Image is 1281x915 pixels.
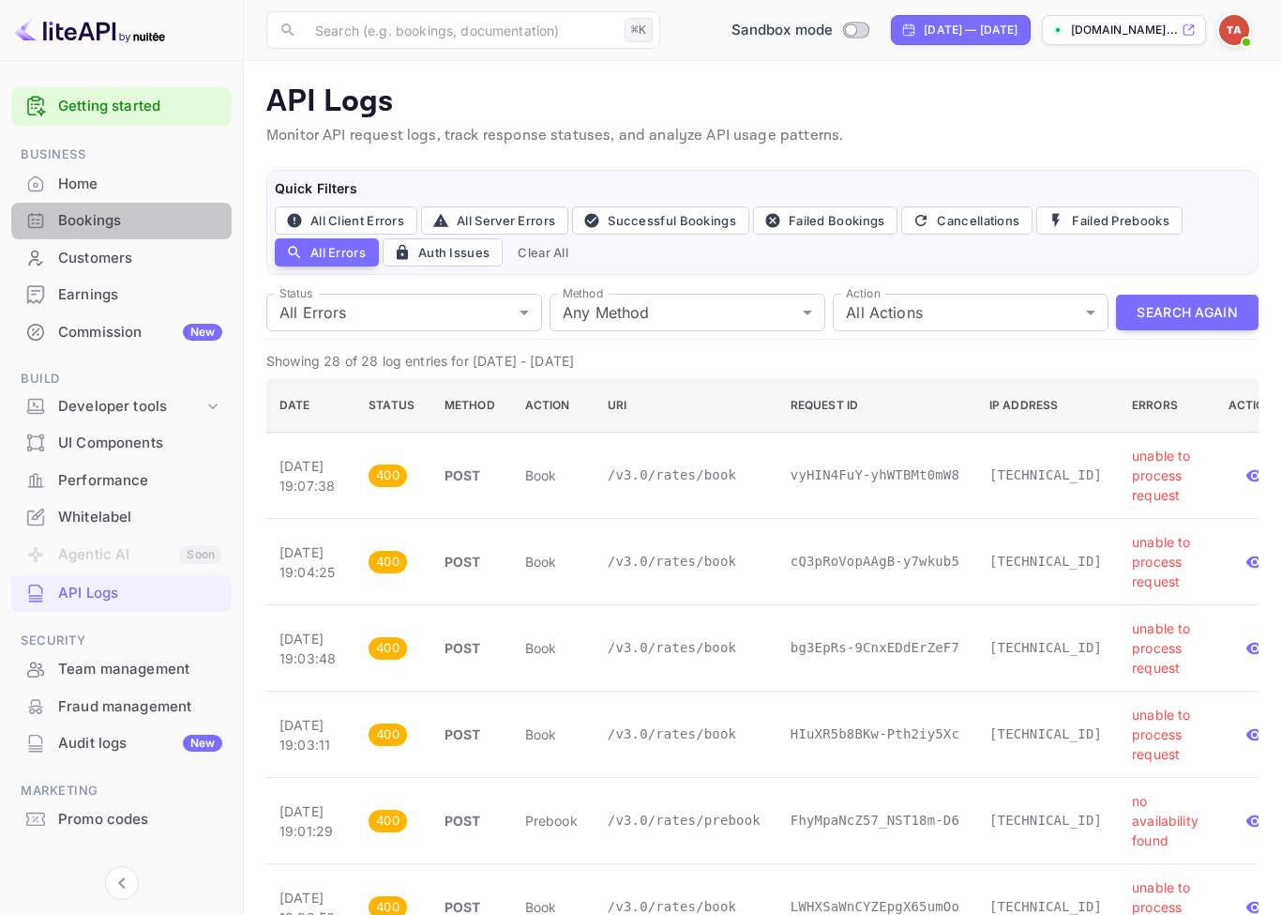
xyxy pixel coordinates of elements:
th: Errors [1117,379,1213,433]
p: vyHIN4FuY-yhWTBMt0mW8 [791,465,959,485]
a: Whitelabel [11,499,232,534]
div: Promo codes [58,809,222,831]
p: HIuXR5b8BKw-Pth2iy5Xc [791,724,959,744]
p: no availability found [1132,791,1198,850]
div: Customers [11,240,232,277]
div: Whitelabel [58,507,222,528]
div: Customers [58,248,222,269]
p: POST [445,465,495,485]
button: Failed Prebooks [1036,206,1183,235]
div: Commission [58,322,222,343]
div: Switch to Production mode [724,20,877,41]
p: unable to process request [1132,446,1198,505]
p: /v3.0/rates/book [608,465,761,485]
a: Team management [11,651,232,686]
p: FhyMpaNcZ57_NST18m-D6 [791,811,959,831]
label: Action [846,285,881,301]
p: [DATE] 19:07:38 [279,456,339,496]
div: Home [11,166,232,203]
p: cQ3pRoVopAAgB-y7wkub5 [791,552,959,572]
p: [DATE] 19:01:29 [279,801,339,841]
div: Audit logs [58,733,222,755]
th: Request ID [776,379,974,433]
p: POST [445,811,495,831]
span: Security [11,631,232,651]
p: book [525,724,578,744]
div: All Errors [266,294,542,331]
a: Performance [11,463,232,497]
button: All Server Errors [421,206,568,235]
th: Date [261,379,354,433]
button: Collapse navigation [105,866,139,900]
p: unable to process request [1132,705,1198,764]
p: [TECHNICAL_ID] [989,638,1102,658]
span: 400 [369,466,407,485]
p: POST [445,724,495,744]
div: Fraud management [58,696,222,718]
div: Getting started [11,87,232,126]
div: All Actions [833,294,1108,331]
h6: Quick Filters [275,178,1250,199]
span: 400 [369,725,407,744]
a: API Logs [11,575,232,610]
span: Sandbox mode [731,20,834,41]
span: 400 [369,812,407,831]
p: [TECHNICAL_ID] [989,465,1102,485]
div: Home [58,174,222,195]
img: LiteAPI logo [15,15,165,45]
a: Audit logsNew [11,725,232,760]
a: Bookings [11,203,232,237]
span: Build [11,369,232,389]
p: /v3.0/rates/book [608,552,761,572]
button: Search Again [1116,295,1258,331]
p: [DATE] 19:03:11 [279,715,339,755]
p: unable to process request [1132,618,1198,678]
a: Home [11,166,232,201]
div: UI Components [58,433,222,454]
div: Developer tools [58,396,203,418]
p: Showing 28 of 28 log entries for [DATE] - [DATE] [266,351,1258,371]
p: POST [445,552,495,572]
div: Team management [11,651,232,688]
p: [TECHNICAL_ID] [989,811,1102,831]
p: book [525,552,578,572]
label: Status [279,285,312,301]
p: [TECHNICAL_ID] [989,724,1102,744]
img: travel agency [1219,15,1249,45]
div: API Logs [11,575,232,612]
div: Team management [58,659,222,680]
p: unable to process request [1132,532,1198,591]
div: Bookings [11,203,232,239]
a: Getting started [58,96,222,117]
div: Performance [11,463,232,499]
div: Bookings [58,210,222,232]
div: ⌘K [625,18,653,42]
div: Promo codes [11,801,232,838]
a: Fraud management [11,689,232,724]
div: API Logs [58,583,222,604]
button: Auth Issues [383,238,503,267]
div: Earnings [11,277,232,313]
p: Monitor API request logs, track response statuses, and analyze API usage patterns. [266,125,1258,147]
button: Cancellations [901,206,1032,235]
div: Fraud management [11,689,232,725]
div: Any Method [550,294,825,331]
div: New [183,735,222,752]
span: Marketing [11,781,232,801]
p: book [525,638,578,658]
p: prebook [525,811,578,831]
p: [DATE] 19:03:48 [279,629,339,668]
button: All Client Errors [275,206,417,235]
p: API Logs [266,84,1258,121]
div: Performance [58,470,222,492]
th: IP Address [974,379,1117,433]
a: UI Components [11,425,232,460]
div: Developer tools [11,390,232,423]
div: [DATE] — [DATE] [924,22,1017,38]
div: Earnings [58,284,222,306]
span: Business [11,145,232,165]
p: [TECHNICAL_ID] [989,552,1102,572]
button: Failed Bookings [753,206,898,235]
p: book [525,465,578,485]
th: URI [593,379,776,433]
